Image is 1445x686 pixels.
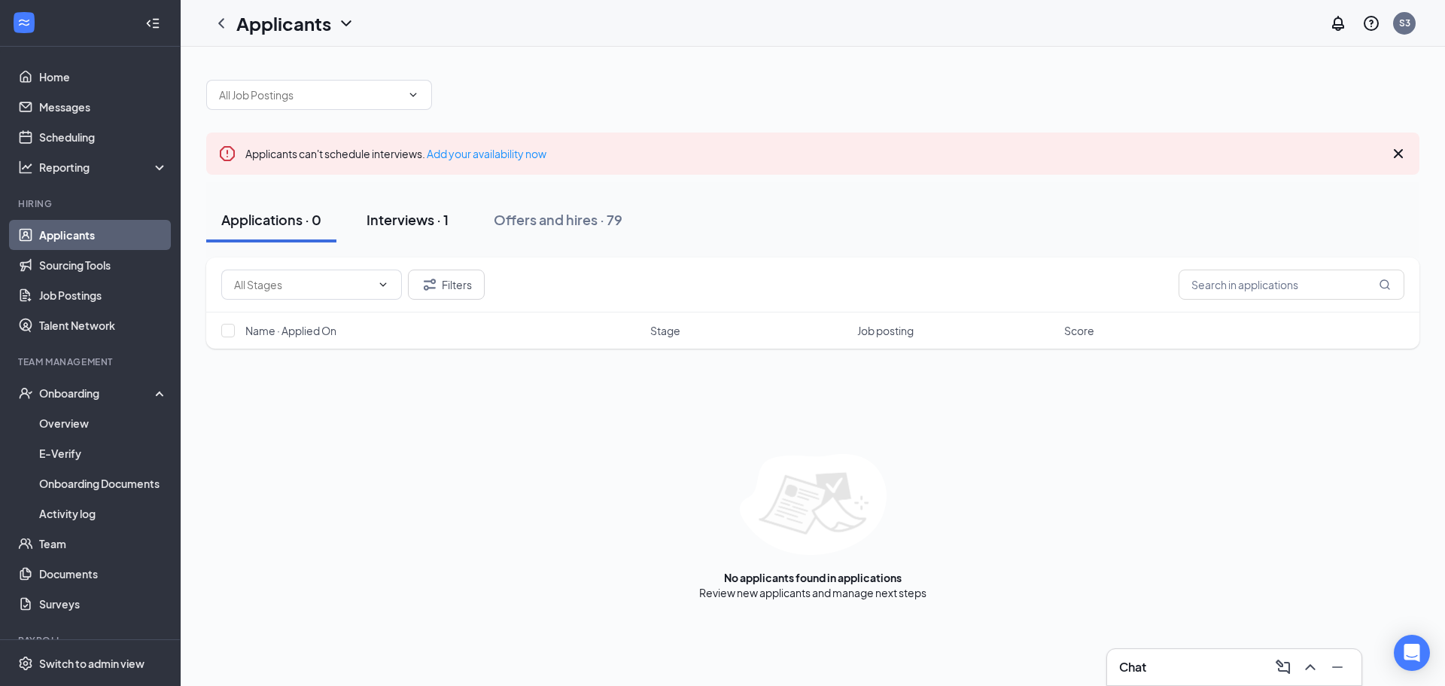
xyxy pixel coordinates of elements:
a: Activity log [39,498,168,529]
span: Applicants can't schedule interviews. [245,147,546,160]
a: Job Postings [39,280,168,310]
div: Review new applicants and manage next steps [699,585,926,600]
img: empty-state [740,454,887,555]
div: Applications · 0 [221,210,321,229]
a: E-Verify [39,438,168,468]
svg: ChevronUp [1301,658,1319,676]
svg: Filter [421,276,439,294]
button: Filter Filters [408,270,485,300]
svg: Collapse [145,16,160,31]
div: No applicants found in applications [724,570,902,585]
a: Overview [39,408,168,438]
svg: UserCheck [18,386,33,401]
a: Messages [39,92,168,122]
a: Sourcing Tools [39,250,168,280]
div: Open Intercom Messenger [1394,635,1430,671]
span: Name · Applied On [245,323,336,338]
svg: ChevronDown [407,89,419,101]
a: Onboarding Documents [39,468,168,498]
button: ComposeMessage [1271,655,1295,679]
svg: Cross [1389,145,1407,163]
a: Documents [39,559,168,589]
svg: Settings [18,656,33,671]
div: Interviews · 1 [367,210,449,229]
div: Reporting [39,160,169,175]
div: Onboarding [39,386,155,401]
a: Talent Network [39,310,168,340]
svg: ChevronLeft [212,14,230,32]
svg: ChevronDown [377,279,389,291]
button: ChevronUp [1298,655,1322,679]
a: Team [39,529,168,559]
a: Applicants [39,220,168,250]
input: Search in applications [1179,270,1404,300]
a: Add your availability now [427,147,546,160]
svg: Analysis [18,160,33,175]
h3: Chat [1119,659,1146,675]
svg: Notifications [1329,14,1347,32]
a: Home [39,62,168,92]
input: All Job Postings [219,87,401,103]
h1: Applicants [236,11,331,36]
input: All Stages [234,276,371,293]
svg: Minimize [1328,658,1346,676]
svg: ComposeMessage [1274,658,1292,676]
svg: Error [218,145,236,163]
div: Switch to admin view [39,656,144,671]
span: Score [1064,323,1094,338]
div: S3 [1399,17,1410,29]
div: Offers and hires · 79 [494,210,622,229]
button: Minimize [1325,655,1349,679]
a: Scheduling [39,122,168,152]
div: Team Management [18,355,165,368]
span: Job posting [857,323,914,338]
svg: WorkstreamLogo [17,15,32,30]
div: Hiring [18,197,165,210]
a: Surveys [39,589,168,619]
svg: MagnifyingGlass [1379,279,1391,291]
span: Stage [650,323,680,338]
svg: ChevronDown [337,14,355,32]
div: Payroll [18,634,165,647]
svg: QuestionInfo [1362,14,1380,32]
